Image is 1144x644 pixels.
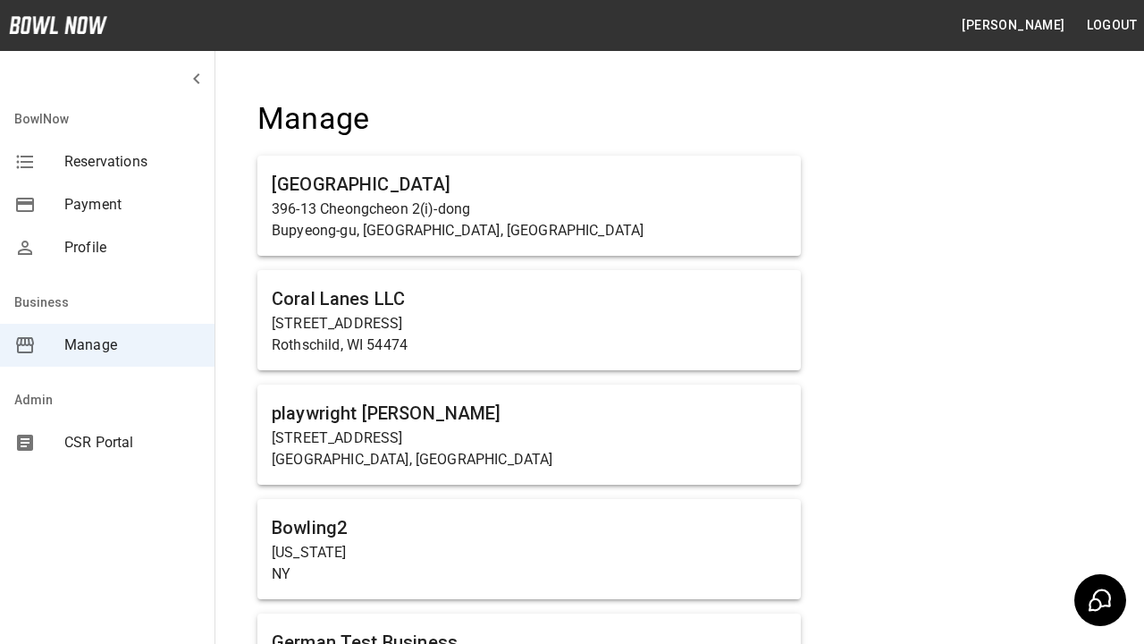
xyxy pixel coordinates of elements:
[64,151,200,173] span: Reservations
[272,220,786,241] p: Bupyeong-gu, [GEOGRAPHIC_DATA], [GEOGRAPHIC_DATA]
[272,563,786,585] p: NY
[272,199,786,220] p: 396-13 Cheongcheon 2(i)-dong
[272,542,786,563] p: [US_STATE]
[272,170,786,199] h6: [GEOGRAPHIC_DATA]
[955,9,1072,42] button: [PERSON_NAME]
[64,432,200,453] span: CSR Portal
[64,237,200,258] span: Profile
[257,100,801,138] h4: Manage
[64,335,200,356] span: Manage
[272,428,786,449] p: [STREET_ADDRESS]
[272,335,786,356] p: Rothschild, WI 54474
[64,194,200,216] span: Payment
[272,449,786,470] p: [GEOGRAPHIC_DATA], [GEOGRAPHIC_DATA]
[272,284,786,313] h6: Coral Lanes LLC
[272,513,786,542] h6: Bowling2
[9,16,107,34] img: logo
[272,399,786,428] h6: playwright [PERSON_NAME]
[1080,9,1144,42] button: Logout
[272,313,786,335] p: [STREET_ADDRESS]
